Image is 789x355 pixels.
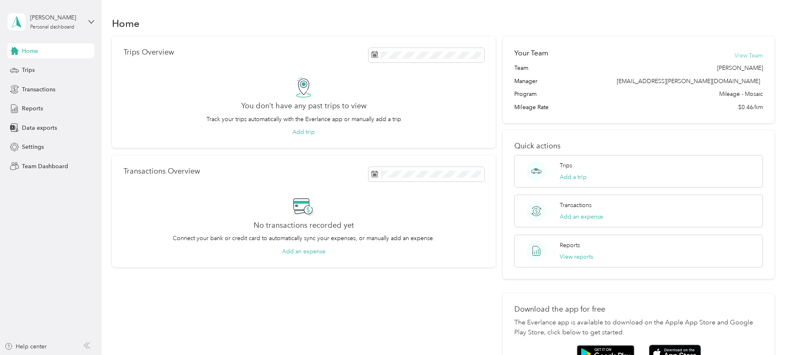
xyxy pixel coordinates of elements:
h2: You don’t have any past trips to view [241,102,366,110]
p: Trips [560,161,572,170]
span: Reports [22,104,43,113]
span: Trips [22,66,35,74]
span: Transactions [22,85,55,94]
span: Home [22,47,38,55]
button: View reports [560,253,593,261]
h1: Home [112,19,140,28]
span: Data exports [22,124,57,132]
button: Add an expense [282,247,326,256]
button: Help center [5,342,47,351]
h2: No transactions recorded yet [254,221,354,230]
span: [PERSON_NAME] [717,64,763,72]
button: Add an expense [560,212,603,221]
span: Manager [514,77,537,86]
span: Mileage Rate [514,103,549,112]
div: [PERSON_NAME] [30,13,82,22]
span: Program [514,90,537,98]
iframe: Everlance-gr Chat Button Frame [743,309,789,355]
span: [EMAIL_ADDRESS][PERSON_NAME][DOMAIN_NAME] [617,78,760,85]
p: Quick actions [514,142,763,150]
p: Transactions Overview [124,167,200,176]
span: Team Dashboard [22,162,68,171]
div: Personal dashboard [30,25,74,30]
button: Add trip [292,128,315,136]
span: $0.46/km [738,103,763,112]
p: Download the app for free [514,305,763,314]
p: Connect your bank or credit card to automatically sync your expenses, or manually add an expense. [173,234,435,243]
p: Transactions [560,201,592,210]
button: Add a trip [560,173,587,181]
span: Mileage - Mosaic [719,90,763,98]
p: Track your trips automatically with the Everlance app or manually add a trip [207,115,401,124]
span: Settings [22,143,44,151]
p: Trips Overview [124,48,174,57]
p: The Everlance app is available to download on the Apple App Store and Google Play Store, click be... [514,318,763,338]
span: Team [514,64,528,72]
h2: Your Team [514,48,548,58]
button: View Team [734,51,763,60]
p: Reports [560,241,580,250]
